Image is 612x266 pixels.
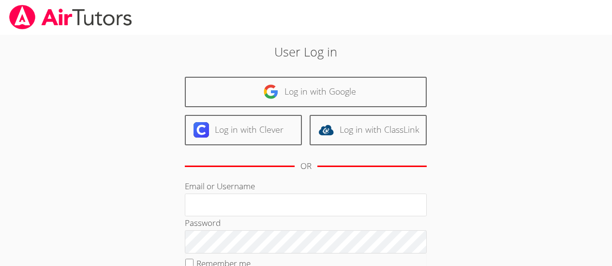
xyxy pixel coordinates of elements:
[141,42,471,61] h2: User Log in
[194,122,209,138] img: clever-logo-6eab21bc6e7a338710f1a6ff85c0baf02591cd810cc4098c63d3a4b26e2feb20.svg
[318,122,334,138] img: classlink-logo-d6bb404cc1216ec64c9a2012d9dc4662098be43eaf13dc465df04b49fa7ab582.svg
[300,159,312,173] div: OR
[185,217,221,228] label: Password
[185,115,302,145] a: Log in with Clever
[263,84,279,99] img: google-logo-50288ca7cdecda66e5e0955fdab243c47b7ad437acaf1139b6f446037453330a.svg
[8,5,133,29] img: airtutors_banner-c4298cdbf04f3fff15de1276eac7730deb9818008684d7c2e4769d2f7ddbe033.png
[185,77,427,107] a: Log in with Google
[185,181,255,192] label: Email or Username
[310,115,427,145] a: Log in with ClassLink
